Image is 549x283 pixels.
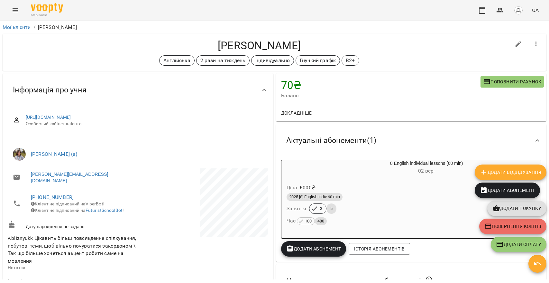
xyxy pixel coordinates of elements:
[316,206,326,212] span: 3
[31,151,78,157] a: [PERSON_NAME] (а)
[276,124,547,157] div: Актуальні абонементи(1)
[86,208,123,213] a: FuturistSchoolBot
[484,222,541,230] span: Повернення коштів
[354,245,405,253] span: Історія абонементів
[480,168,541,176] span: Додати Відвідування
[38,24,77,31] p: [PERSON_NAME]
[418,168,435,174] span: 02 вер -
[281,160,541,233] button: 8 English individual lessons (60 min)02 вер- Ціна6000₴2025 [8] English Indiv 60 minЗаняття35Час 1...
[302,218,314,225] span: 180
[492,204,541,212] span: Додати покупку
[3,24,546,31] nav: breadcrumb
[483,78,541,86] span: Поповнити рахунок
[346,57,355,64] p: B2+
[251,55,294,66] div: Індивідуально
[480,76,544,88] button: Поповнити рахунок
[281,92,480,99] span: Баланс
[279,107,315,119] button: Докладніше
[196,55,250,66] div: 2 рази на тиждень
[159,55,194,66] div: Англійська
[3,24,31,30] a: Мої клієнти
[315,218,327,225] span: 480
[286,245,341,253] span: Додати Абонемент
[496,241,541,248] span: Додати Сплату
[281,79,480,92] h4: 70 ₴
[8,235,136,264] span: v.bliznyukk Цікавить більш повсякденне спілкування, побутові теми, щоб вільно почуватися закордон...
[532,7,539,14] span: UA
[286,136,376,146] span: Актуальні абонементи ( 1 )
[31,194,74,200] a: [PHONE_NUMBER]
[33,24,35,31] li: /
[31,208,124,213] span: Клієнт не підписаний на !
[13,148,26,161] img: Романишин Юлія (а)
[281,109,312,117] span: Докладніше
[487,201,546,216] button: Додати покупку
[287,216,327,225] h6: Час
[255,57,290,64] p: Індивідуально
[529,4,541,16] button: UA
[31,3,63,13] img: Voopty Logo
[312,160,541,175] div: 8 English individual lessons (60 min)
[31,13,63,17] span: For Business
[6,219,138,231] div: Дату народження не задано
[300,184,316,192] p: 6000 ₴
[281,241,346,257] button: Додати Абонемент
[163,57,190,64] p: Англійська
[349,243,410,255] button: Історія абонементів
[8,3,23,18] button: Menu
[475,183,540,198] button: Додати Абонемент
[287,194,343,200] span: 2025 [8] English Indiv 60 min
[491,237,546,252] button: Додати Сплату
[326,206,336,212] span: 5
[26,121,263,127] span: Особистий кабінет клієнта
[342,55,359,66] div: B2+
[31,201,105,206] span: Клієнт не підписаний на ViberBot!
[514,6,523,15] img: avatar_s.png
[296,55,340,66] div: Гнучкий графік
[31,171,132,184] a: [PERSON_NAME][EMAIL_ADDRESS][DOMAIN_NAME]
[479,219,546,234] button: Повернення коштів
[300,57,336,64] p: Гнучкий графік
[13,85,87,95] span: Інформація про учня
[480,186,535,194] span: Додати Абонемент
[8,265,137,271] p: Нотатка
[200,57,246,64] p: 2 рази на тиждень
[287,204,307,213] h6: Заняття
[26,115,71,120] a: [URL][DOMAIN_NAME]
[281,160,312,175] div: 8 English individual lessons (60 min)
[287,183,297,192] h6: Ціна
[8,39,511,52] h4: [PERSON_NAME]
[3,73,273,107] div: Інформація про учня
[475,165,546,180] button: Додати Відвідування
